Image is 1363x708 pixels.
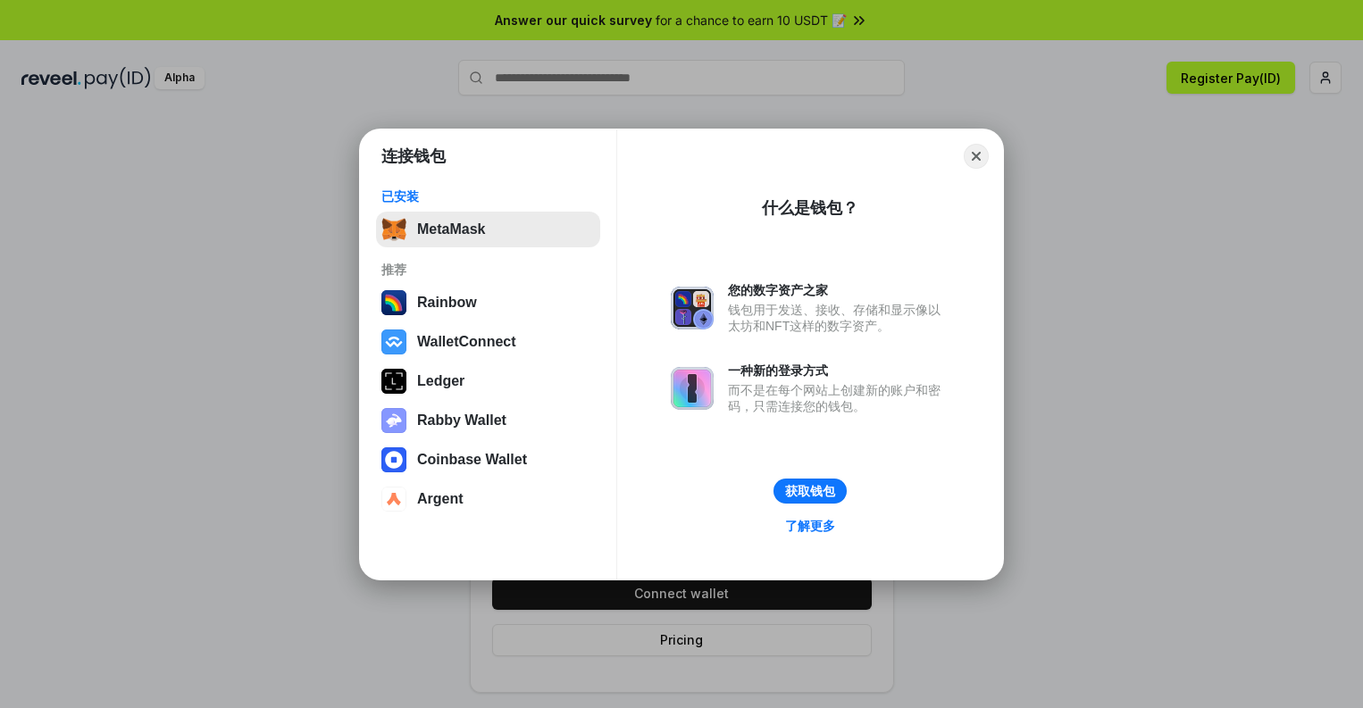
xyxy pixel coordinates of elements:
div: 了解更多 [785,518,835,534]
img: svg+xml,%3Csvg%20xmlns%3D%22http%3A%2F%2Fwww.w3.org%2F2000%2Fsvg%22%20width%3D%2228%22%20height%3... [381,369,406,394]
button: Ledger [376,363,600,399]
img: svg+xml,%3Csvg%20xmlns%3D%22http%3A%2F%2Fwww.w3.org%2F2000%2Fsvg%22%20fill%3D%22none%22%20viewBox... [671,367,714,410]
div: WalletConnect [417,334,516,350]
div: 已安装 [381,188,595,204]
button: MetaMask [376,212,600,247]
button: WalletConnect [376,324,600,360]
h1: 连接钱包 [381,146,446,167]
button: Rainbow [376,285,600,321]
div: 一种新的登录方式 [728,362,949,379]
img: svg+xml,%3Csvg%20xmlns%3D%22http%3A%2F%2Fwww.w3.org%2F2000%2Fsvg%22%20fill%3D%22none%22%20viewBox... [671,287,714,329]
div: Rabby Wallet [417,412,506,429]
img: svg+xml,%3Csvg%20width%3D%2228%22%20height%3D%2228%22%20viewBox%3D%220%200%2028%2028%22%20fill%3D... [381,447,406,472]
button: Rabby Wallet [376,403,600,438]
button: Coinbase Wallet [376,442,600,478]
div: 而不是在每个网站上创建新的账户和密码，只需连接您的钱包。 [728,382,949,414]
button: Close [964,144,989,169]
img: svg+xml,%3Csvg%20xmlns%3D%22http%3A%2F%2Fwww.w3.org%2F2000%2Fsvg%22%20fill%3D%22none%22%20viewBox... [381,408,406,433]
button: Argent [376,481,600,517]
button: 获取钱包 [773,479,847,504]
div: 您的数字资产之家 [728,282,949,298]
div: MetaMask [417,221,485,237]
div: Coinbase Wallet [417,452,527,468]
img: svg+xml,%3Csvg%20fill%3D%22none%22%20height%3D%2233%22%20viewBox%3D%220%200%2035%2033%22%20width%... [381,217,406,242]
div: 推荐 [381,262,595,278]
div: Argent [417,491,464,507]
div: Rainbow [417,295,477,311]
img: svg+xml,%3Csvg%20width%3D%2228%22%20height%3D%2228%22%20viewBox%3D%220%200%2028%2028%22%20fill%3D... [381,329,406,354]
div: 什么是钱包？ [762,197,858,219]
img: svg+xml,%3Csvg%20width%3D%2228%22%20height%3D%2228%22%20viewBox%3D%220%200%2028%2028%22%20fill%3D... [381,487,406,512]
div: 钱包用于发送、接收、存储和显示像以太坊和NFT这样的数字资产。 [728,302,949,334]
a: 了解更多 [774,514,846,537]
img: svg+xml,%3Csvg%20width%3D%22120%22%20height%3D%22120%22%20viewBox%3D%220%200%20120%20120%22%20fil... [381,290,406,315]
div: 获取钱包 [785,483,835,499]
div: Ledger [417,373,464,389]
